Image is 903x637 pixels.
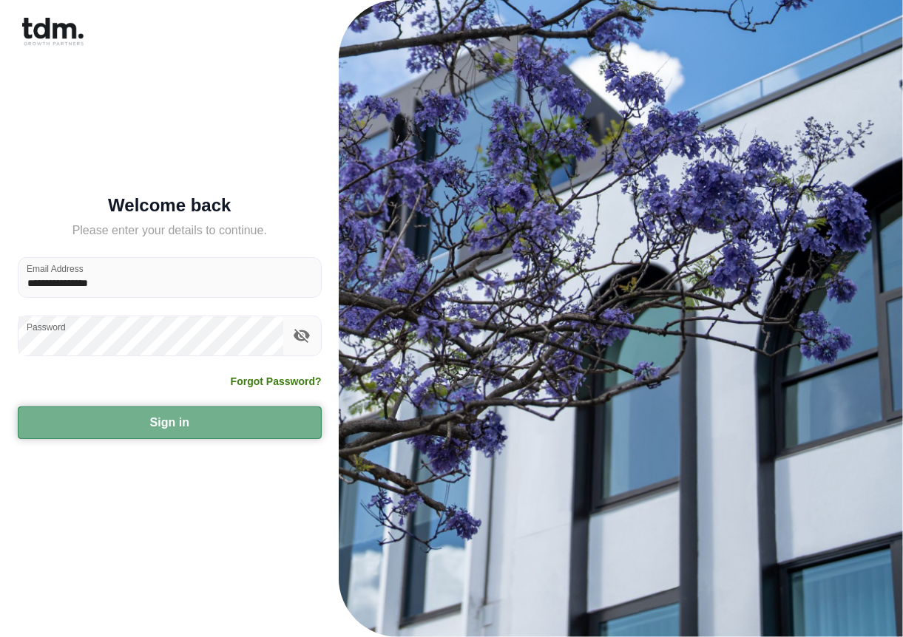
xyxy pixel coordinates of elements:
label: Email Address [27,262,84,275]
h5: Welcome back [18,198,322,213]
label: Password [27,321,66,333]
button: toggle password visibility [289,323,314,348]
button: Sign in [18,406,322,439]
a: Forgot Password? [231,374,322,389]
h5: Please enter your details to continue. [18,222,322,239]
